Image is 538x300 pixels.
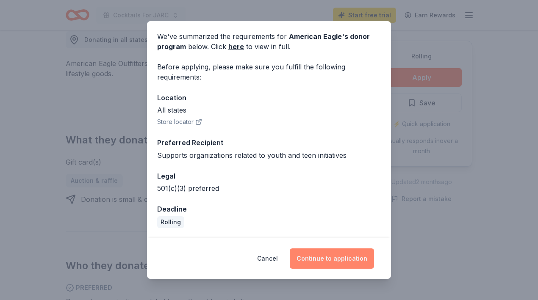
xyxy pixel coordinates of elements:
div: Preferred Recipient [157,137,381,148]
a: here [228,41,244,52]
button: Store locator [157,117,202,127]
div: 501(c)(3) preferred [157,183,381,193]
button: Continue to application [290,248,374,269]
div: Location [157,92,381,103]
div: Rolling [157,216,184,228]
div: All states [157,105,381,115]
div: We've summarized the requirements for below. Click to view in full. [157,31,381,52]
div: Deadline [157,204,381,215]
button: Cancel [257,248,278,269]
div: Legal [157,171,381,182]
div: Supports organizations related to youth and teen initiatives [157,150,381,160]
div: Before applying, please make sure you fulfill the following requirements: [157,62,381,82]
